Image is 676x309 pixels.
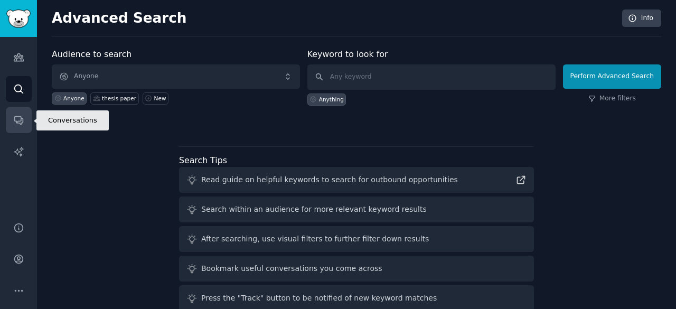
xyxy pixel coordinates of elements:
[319,96,344,103] div: Anything
[6,10,31,28] img: GummySearch logo
[201,233,429,245] div: After searching, use visual filters to further filter down results
[201,293,437,304] div: Press the "Track" button to be notified of new keyword matches
[52,10,616,27] h2: Advanced Search
[307,49,388,59] label: Keyword to look for
[52,64,300,89] button: Anyone
[201,263,382,274] div: Bookmark useful conversations you come across
[563,64,661,89] button: Perform Advanced Search
[143,92,168,105] a: New
[179,155,227,165] label: Search Tips
[63,95,84,102] div: Anyone
[154,95,166,102] div: New
[307,64,556,90] input: Any keyword
[52,49,132,59] label: Audience to search
[201,174,458,185] div: Read guide on helpful keywords to search for outbound opportunities
[588,94,636,104] a: More filters
[201,204,427,215] div: Search within an audience for more relevant keyword results
[622,10,661,27] a: Info
[102,95,136,102] div: thesis paper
